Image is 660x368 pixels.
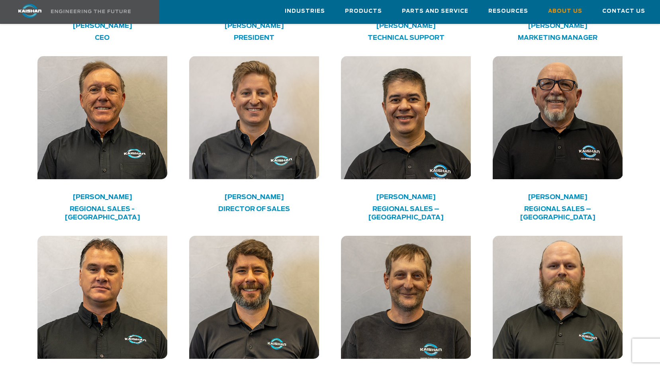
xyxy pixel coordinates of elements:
[402,0,468,22] a: Parts and Service
[51,10,131,13] img: Engineering the future
[493,236,623,359] img: kaishan employee
[493,56,623,179] img: kaishan employee
[354,195,458,199] h4: [PERSON_NAME]
[202,34,306,42] h4: PRESIDENT
[37,236,168,359] img: kaishan employee
[50,195,154,199] h4: [PERSON_NAME]
[488,7,528,16] span: Resources
[341,56,471,179] img: kaishan employee
[354,24,458,28] h4: [PERSON_NAME]
[602,7,645,16] span: Contact Us
[50,24,154,28] h4: [PERSON_NAME]
[548,0,582,22] a: About Us
[341,236,471,359] img: kaishan employee
[354,34,458,42] h4: Technical Support
[37,56,168,179] img: kaishan employee
[505,24,609,28] h4: [PERSON_NAME]
[285,0,325,22] a: Industries
[505,205,609,222] h4: Regional Sales – [GEOGRAPHIC_DATA]
[505,34,609,42] h4: Marketing Manager
[345,0,382,22] a: Products
[285,7,325,16] span: Industries
[202,205,306,213] h4: DIRECTOR OF SALES
[548,7,582,16] span: About Us
[602,0,645,22] a: Contact Us
[202,195,306,199] h4: [PERSON_NAME]
[202,24,306,28] h4: [PERSON_NAME]
[189,236,319,359] img: kaishan employee
[488,0,528,22] a: Resources
[50,34,154,42] h4: CEO
[354,205,458,222] h4: Regional Sales – [GEOGRAPHIC_DATA]
[50,205,154,222] h4: Regional Sales - [GEOGRAPHIC_DATA]
[345,7,382,16] span: Products
[402,7,468,16] span: Parts and Service
[189,56,319,179] img: kaishan employee
[505,195,609,199] h4: [PERSON_NAME]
